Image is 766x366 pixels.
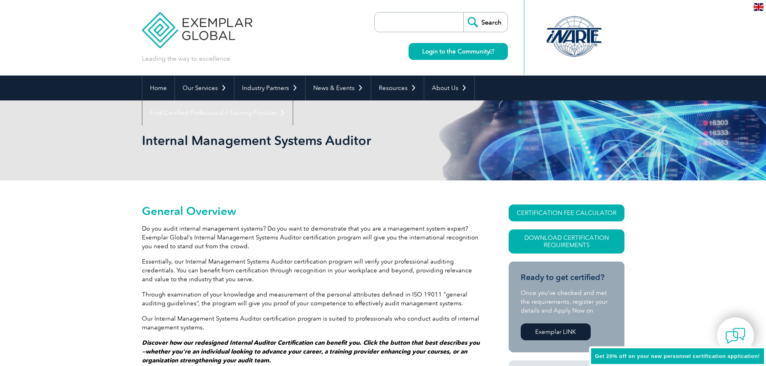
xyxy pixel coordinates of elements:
a: Download Certification Requirements [509,229,624,254]
a: Industry Partners [234,76,305,100]
img: contact-chat.png [725,326,745,346]
a: Resources [371,76,424,100]
a: Our Services [175,76,234,100]
p: Do you audit internal management systems? Do you want to demonstrate that you are a management sy... [142,224,480,251]
p: Leading the way to excellence [142,54,230,63]
h1: Internal Management Systems Auditor [142,133,451,148]
em: Discover how our redesigned Internal Auditor Certification can benefit you. Click the button that... [142,339,480,364]
p: Through examination of your knowledge and measurement of the personal attributes defined in ISO 1... [142,290,480,308]
h3: Ready to get certified? [521,272,612,282]
a: CERTIFICATION FEE CALCULATOR [509,204,624,221]
a: Login to the Community [409,43,508,60]
p: Essentially, our Internal Management Systems Auditor certification program will verify your profe... [142,257,480,284]
input: Search [463,12,507,32]
a: Home [142,76,175,100]
img: open_square.png [490,49,494,53]
h2: General Overview [142,204,480,217]
p: Once you’ve checked and met the requirements, register your details and Apply Now on [521,288,612,315]
p: Our Internal Management Systems Auditor certification program is suited to professionals who cond... [142,314,480,332]
a: News & Events [306,76,371,100]
a: About Us [424,76,474,100]
a: Exemplar LINK [521,323,591,340]
img: en [754,3,764,11]
a: Find Certified Professional / Training Provider [142,100,293,125]
span: Get 20% off on your new personnel certification application! [595,353,760,359]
